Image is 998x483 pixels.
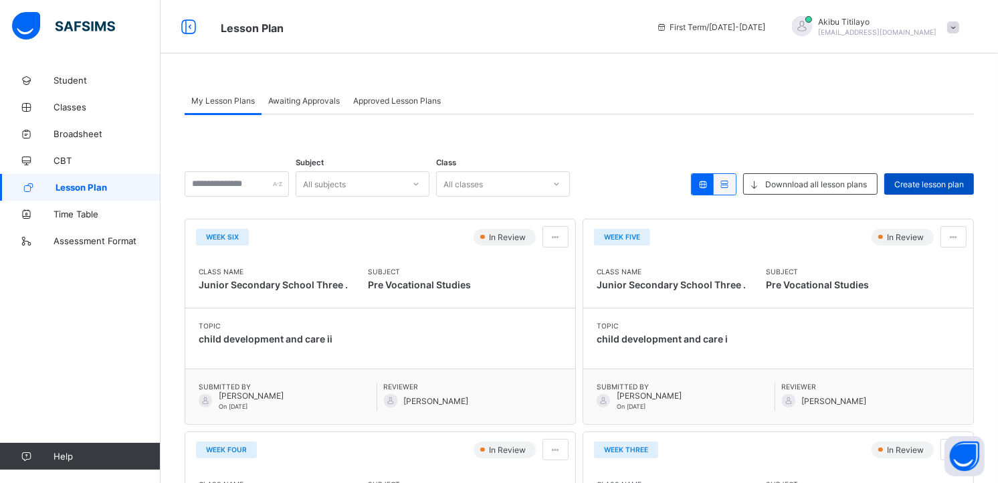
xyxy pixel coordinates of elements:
span: WEEK THREE [604,446,648,454]
span: Reviewer [384,383,563,391]
span: Awaiting Approvals [268,96,340,106]
span: Topic [199,322,332,330]
span: [PERSON_NAME] [802,396,867,406]
span: Submitted By [597,383,775,391]
span: Pre Vocational Studies [368,276,471,294]
span: WEEK SIX [206,233,239,241]
span: Junior Secondary School Three . [199,279,348,290]
span: Broadsheet [54,128,161,139]
span: Lesson Plan [221,21,284,35]
span: Create lesson plan [894,179,964,189]
span: Subject [296,158,324,167]
span: WEEK FIVE [604,233,640,241]
button: Open asap [944,436,985,476]
span: Help [54,451,160,462]
div: All classes [443,171,483,197]
span: Time Table [54,209,161,219]
span: Submitted By [199,383,377,391]
span: Class Name [597,268,746,276]
span: session/term information [656,22,765,32]
span: Subject [766,268,869,276]
span: [PERSON_NAME] [404,396,469,406]
span: Assessment Format [54,235,161,246]
span: Reviewer [782,383,961,391]
div: All subjects [303,171,346,197]
span: Lesson Plan [56,182,161,193]
span: In Review [886,445,928,455]
span: In Review [886,232,928,242]
span: [PERSON_NAME] [617,391,682,401]
span: On [DATE] [617,403,645,410]
span: child development and care ii [199,333,332,345]
span: Akibu Titilayo [819,17,937,27]
span: In Review [488,445,530,455]
span: Classes [54,102,161,112]
div: AkibuTitilayo [779,16,966,38]
span: Topic [597,322,728,330]
span: On [DATE] [219,403,247,410]
span: Subject [368,268,471,276]
span: CBT [54,155,161,166]
img: safsims [12,12,115,40]
span: Class Name [199,268,348,276]
span: child development and care i [597,333,728,345]
span: My Lesson Plans [191,96,255,106]
span: [EMAIL_ADDRESS][DOMAIN_NAME] [819,28,937,36]
span: Student [54,75,161,86]
span: Pre Vocational Studies [766,276,869,294]
span: Class [436,158,456,167]
span: WEEK FOUR [206,446,247,454]
span: Downnload all lesson plans [765,179,867,189]
span: [PERSON_NAME] [219,391,284,401]
span: In Review [488,232,530,242]
span: Junior Secondary School Three . [597,279,746,290]
span: Approved Lesson Plans [353,96,441,106]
